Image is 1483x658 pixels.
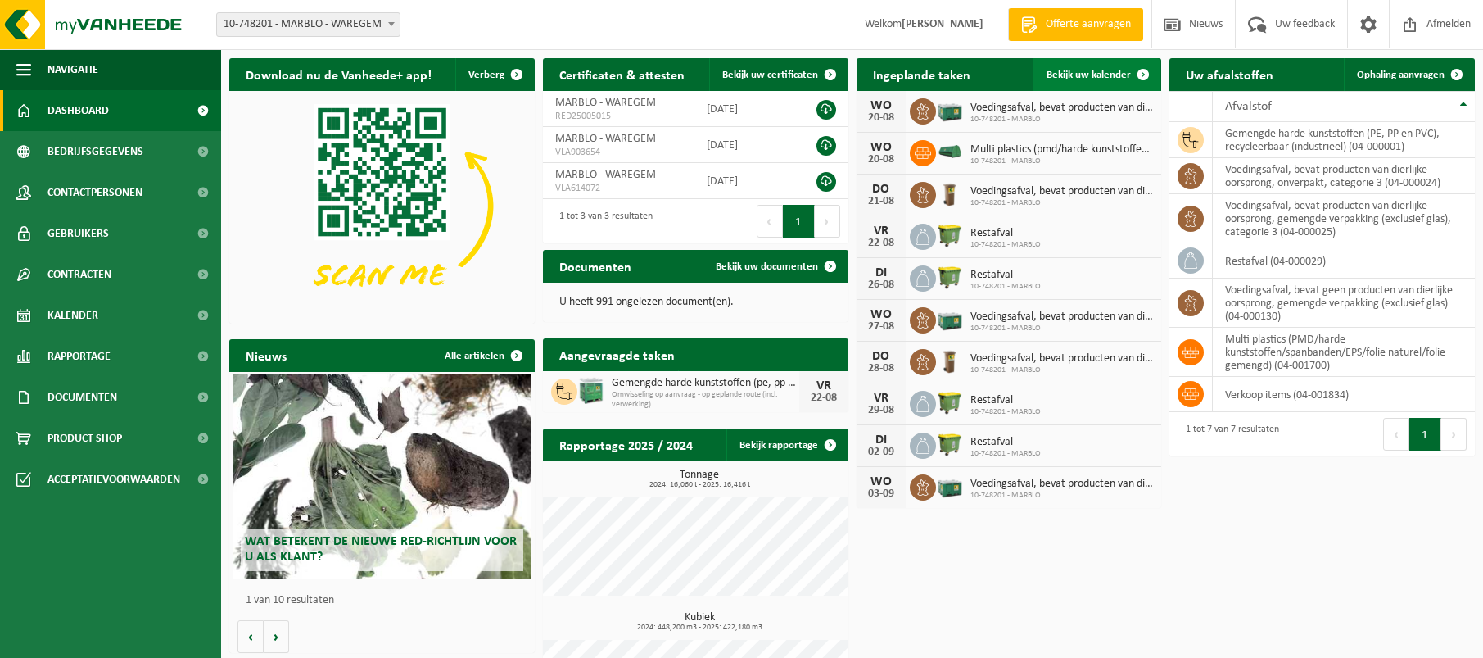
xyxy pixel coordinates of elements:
span: Navigatie [47,49,98,90]
td: multi plastics (PMD/harde kunststoffen/spanbanden/EPS/folie naturel/folie gemengd) (04-001700) [1213,328,1475,377]
span: Verberg [468,70,504,80]
span: Voedingsafval, bevat producten van dierlijke oorsprong, onverpakt, categorie 3 [970,352,1154,365]
span: Gebruikers [47,213,109,254]
div: DI [865,266,897,279]
h2: Download nu de Vanheede+ app! [229,58,448,90]
button: 1 [783,205,815,238]
h2: Ingeplande taken [857,58,987,90]
span: 10-748201 - MARBLO [970,240,1041,250]
img: WB-1100-HPE-GN-50 [936,430,964,458]
p: U heeft 991 ongelezen document(en). [559,297,832,308]
img: PB-LB-0680-HPE-GN-01 [936,96,964,124]
h2: Nieuws [229,339,303,371]
div: VR [865,225,897,238]
span: Bekijk uw documenten [716,261,818,272]
span: Omwisseling op aanvraag - op geplande route (incl. verwerking) [612,390,799,410]
div: 26-08 [865,279,897,291]
span: 10-748201 - MARBLO [970,115,1154,125]
span: Wat betekent de nieuwe RED-richtlijn voor u als klant? [245,535,517,564]
img: WB-1100-HPE-GN-50 [936,221,964,249]
strong: [PERSON_NAME] [902,18,983,30]
a: Bekijk uw documenten [703,250,847,283]
button: Verberg [455,58,533,91]
div: DO [865,183,897,196]
h3: Tonnage [551,470,848,489]
div: VR [807,379,840,393]
span: Kalender [47,295,98,336]
img: PB-LB-0680-HPE-GN-01 [936,472,964,500]
span: Gemengde harde kunststoffen (pe, pp en pvc), recycleerbaar (industrieel) [612,377,799,390]
button: Previous [757,205,783,238]
div: WO [865,141,897,154]
span: Voedingsafval, bevat producten van dierlijke oorsprong, gemengde verpakking (exc... [970,102,1154,115]
td: voedingsafval, bevat geen producten van dierlijke oorsprong, gemengde verpakking (exclusief glas)... [1213,279,1475,328]
h2: Documenten [543,250,648,282]
img: WB-1100-HPE-GN-50 [936,388,964,416]
img: PB-HB-1400-HPE-GN-11 [577,375,605,406]
span: MARBLO - WAREGEM [555,133,656,145]
span: 10-748201 - MARBLO [970,198,1154,208]
td: gemengde harde kunststoffen (PE, PP en PVC), recycleerbaar (industrieel) (04-000001) [1213,122,1475,158]
a: Bekijk uw certificaten [709,58,847,91]
a: Bekijk uw kalender [1033,58,1160,91]
span: VLA903654 [555,146,681,159]
td: verkoop items (04-001834) [1213,377,1475,412]
span: 10-748201 - MARBLO [970,449,1041,459]
td: restafval (04-000029) [1213,243,1475,279]
div: 20-08 [865,112,897,124]
span: Offerte aanvragen [1042,16,1135,33]
a: Alle artikelen [432,339,533,372]
p: 1 van 10 resultaten [246,595,527,606]
img: WB-0140-HPE-BN-01 [936,347,964,374]
div: 21-08 [865,196,897,207]
span: Bekijk uw certificaten [722,70,818,80]
span: Bedrijfsgegevens [47,131,143,172]
td: voedingsafval, bevat producten van dierlijke oorsprong, gemengde verpakking (exclusief glas), cat... [1213,194,1475,243]
span: Contracten [47,254,111,295]
button: Previous [1383,418,1409,451]
td: voedingsafval, bevat producten van dierlijke oorsprong, onverpakt, categorie 3 (04-000024) [1213,158,1475,194]
td: [DATE] [694,91,789,127]
div: 02-09 [865,447,897,458]
a: Wat betekent de nieuwe RED-richtlijn voor u als klant? [233,374,531,579]
span: 10-748201 - MARBLO [970,157,1154,166]
span: MARBLO - WAREGEM [555,97,656,109]
span: Voedingsafval, bevat producten van dierlijke oorsprong, gemengde verpakking (exc... [970,311,1154,324]
h2: Aangevraagde taken [543,338,691,370]
div: DI [865,433,897,447]
span: Restafval [970,227,1041,240]
div: 29-08 [865,405,897,416]
img: PB-LB-0680-HPE-GN-01 [936,305,964,333]
span: Voedingsafval, bevat producten van dierlijke oorsprong, onverpakt, categorie 3 [970,185,1154,198]
span: Bekijk uw kalender [1047,70,1131,80]
div: 22-08 [865,238,897,249]
img: WB-0140-HPE-BN-01 [936,179,964,207]
div: 1 tot 3 van 3 resultaten [551,203,653,239]
div: 1 tot 7 van 7 resultaten [1178,416,1279,452]
span: Restafval [970,394,1041,407]
span: 2024: 448,200 m3 - 2025: 422,180 m3 [551,624,848,632]
td: [DATE] [694,163,789,199]
span: 10-748201 - MARBLO - WAREGEM [216,12,400,37]
button: Vorige [237,620,264,653]
div: 28-08 [865,363,897,374]
button: Next [1441,418,1467,451]
span: 2024: 16,060 t - 2025: 16,416 t [551,481,848,489]
div: 20-08 [865,154,897,166]
span: Afvalstof [1225,100,1272,113]
span: 10-748201 - MARBLO [970,282,1041,292]
span: Rapportage [47,336,111,377]
span: Acceptatievoorwaarden [47,459,180,500]
span: Contactpersonen [47,172,142,213]
span: VLA614072 [555,182,681,195]
span: Product Shop [47,418,122,459]
td: [DATE] [694,127,789,163]
span: RED25005015 [555,110,681,123]
div: DO [865,350,897,363]
img: Download de VHEPlus App [229,91,535,320]
button: 1 [1409,418,1441,451]
img: WB-1100-HPE-GN-50 [936,263,964,291]
h2: Rapportage 2025 / 2024 [543,429,709,461]
span: Dashboard [47,90,109,131]
div: WO [865,308,897,321]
